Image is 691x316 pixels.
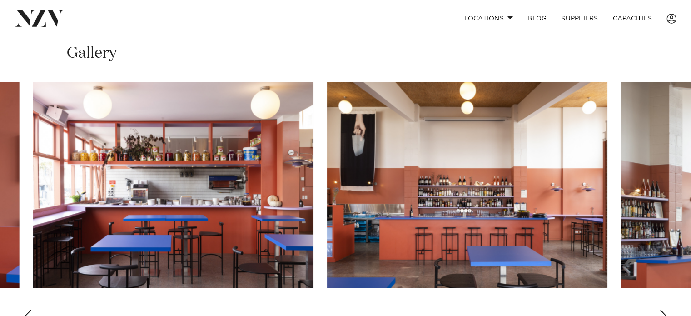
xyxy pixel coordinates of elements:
[554,9,605,28] a: SUPPLIERS
[606,9,660,28] a: Capacities
[33,82,313,288] swiper-slide: 8 / 13
[520,9,554,28] a: BLOG
[15,10,64,26] img: nzv-logo.png
[327,82,607,288] swiper-slide: 9 / 13
[457,9,520,28] a: Locations
[67,43,117,64] h2: Gallery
